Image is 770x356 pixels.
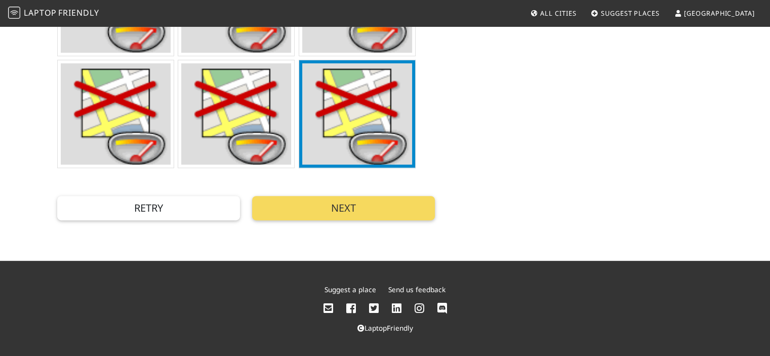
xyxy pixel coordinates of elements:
a: Suggest a place [325,285,376,294]
a: All Cities [526,4,580,22]
a: Suggest Places [587,4,664,22]
img: PhotoService.GetPhoto [302,63,412,165]
img: PhotoService.GetPhoto [181,63,291,165]
a: LaptopFriendly [357,323,413,333]
a: Send us feedback [388,285,445,294]
span: Friendly [58,7,99,18]
img: LaptopFriendly [8,7,20,19]
span: All Cities [540,9,576,18]
button: Next [252,196,435,220]
span: Suggest Places [601,9,660,18]
a: LaptopFriendly LaptopFriendly [8,5,99,22]
span: Laptop [24,7,57,18]
button: Retry [57,196,240,220]
span: [GEOGRAPHIC_DATA] [684,9,754,18]
a: [GEOGRAPHIC_DATA] [670,4,758,22]
img: PhotoService.GetPhoto [61,63,171,165]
